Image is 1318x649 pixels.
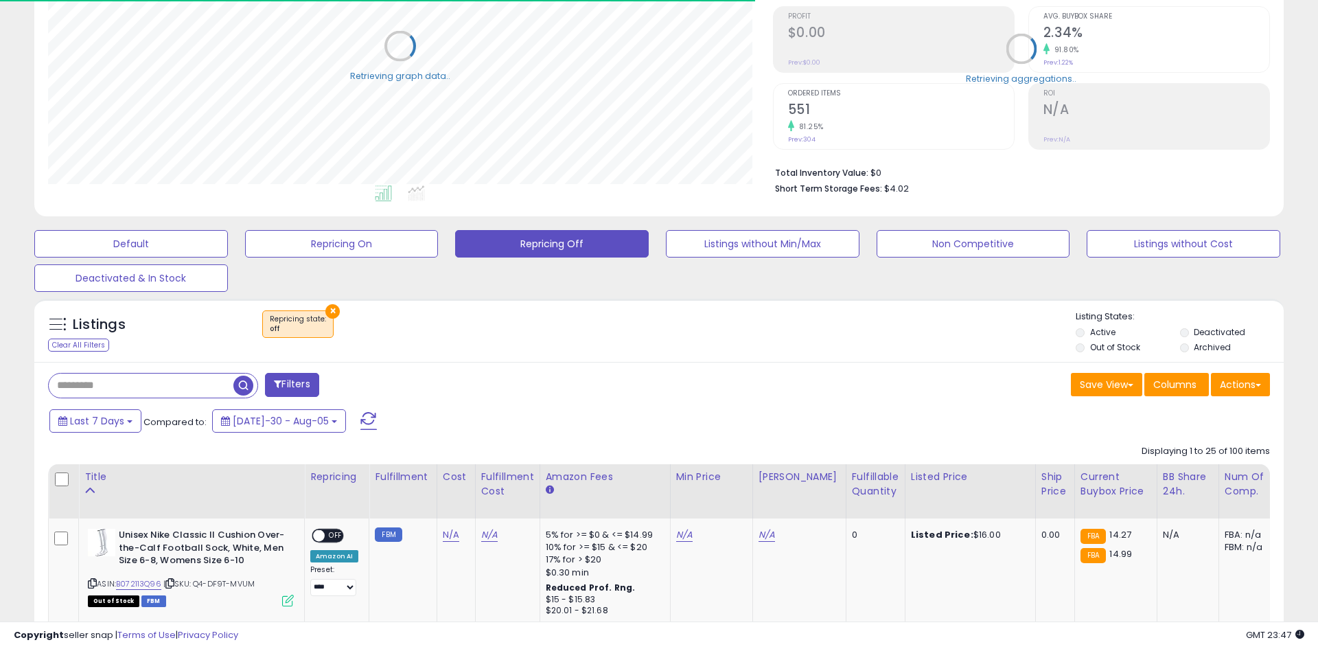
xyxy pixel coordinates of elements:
div: 17% for > $20 [546,554,660,566]
button: Listings without Cost [1087,230,1280,258]
div: Fulfillment [375,470,430,484]
button: Save View [1071,373,1142,396]
button: Columns [1144,373,1209,396]
strong: Copyright [14,628,64,641]
a: Terms of Use [117,628,176,641]
button: Last 7 Days [49,409,141,433]
div: [PERSON_NAME] [759,470,840,484]
button: Listings without Min/Max [666,230,859,258]
div: FBA: n/a [1225,529,1270,541]
div: Current Buybox Price [1080,470,1151,499]
span: FBM [141,595,166,607]
div: Min Price [676,470,747,484]
a: N/A [759,528,775,542]
div: Displaying 1 to 25 of 100 items [1142,445,1270,458]
a: B072113Q96 [116,578,161,590]
button: Deactivated & In Stock [34,264,228,292]
button: Default [34,230,228,258]
button: × [325,304,340,319]
div: Retrieving graph data.. [350,69,450,82]
a: N/A [481,528,498,542]
label: Archived [1194,341,1231,353]
small: FBM [375,527,402,542]
small: FBA [1080,529,1106,544]
div: Fulfillable Quantity [852,470,899,499]
button: Repricing Off [455,230,649,258]
div: Num of Comp. [1225,470,1275,499]
button: Actions [1211,373,1270,396]
div: Preset: [310,565,358,596]
div: Ship Price [1041,470,1069,499]
p: Listing States: [1076,310,1283,323]
div: $20.01 - $21.68 [546,605,660,617]
a: N/A [443,528,459,542]
small: Amazon Fees. [546,484,554,497]
div: 10% for >= $15 & <= $20 [546,541,660,554]
img: 31njWA8DASL._SL40_.jpg [88,529,115,556]
span: 14.99 [1109,547,1132,560]
div: 0.00 [1041,529,1064,541]
label: Out of Stock [1090,341,1140,353]
div: N/A [1163,529,1208,541]
button: Repricing On [245,230,439,258]
div: $15 - $15.83 [546,594,660,606]
label: Active [1090,326,1115,338]
a: N/A [676,528,693,542]
span: | SKU: Q4-DF9T-MVUM [163,578,255,589]
div: $0.30 min [546,567,660,579]
div: seller snap | | [14,629,238,642]
span: 2025-08-13 23:47 GMT [1246,628,1304,641]
span: All listings that are currently out of stock and unavailable for purchase on Amazon [88,595,139,607]
span: Last 7 Days [70,414,124,428]
div: FBM: n/a [1225,541,1270,554]
b: Listed Price: [911,528,973,541]
b: Reduced Prof. Rng. [546,582,636,593]
div: Title [84,470,299,484]
div: Amazon AI [310,550,358,562]
div: 5% for >= $0 & <= $14.99 [546,529,660,541]
button: Filters [265,373,319,397]
a: Privacy Policy [178,628,238,641]
b: Unisex Nike Classic II Cushion Over-the-Calf Football Sock, White, Men Size 6-8, Womens Size 6-10 [119,529,286,571]
span: OFF [325,530,347,542]
div: ASIN: [88,529,294,605]
div: Repricing [310,470,363,484]
div: Amazon Fees [546,470,664,484]
span: Repricing state : [270,314,326,334]
span: Compared to: [143,415,207,429]
small: FBA [1080,548,1106,563]
span: [DATE]-30 - Aug-05 [233,414,329,428]
div: Retrieving aggregations.. [966,72,1076,84]
div: off [270,324,326,334]
label: Deactivated [1194,326,1245,338]
button: [DATE]-30 - Aug-05 [212,409,346,433]
div: $16.00 [911,529,1025,541]
div: Fulfillment Cost [481,470,534,499]
button: Non Competitive [877,230,1070,258]
div: BB Share 24h. [1163,470,1213,499]
h5: Listings [73,315,126,334]
div: Cost [443,470,470,484]
div: Clear All Filters [48,339,109,352]
span: 14.27 [1109,528,1131,541]
div: Listed Price [911,470,1030,484]
div: 0 [852,529,894,541]
span: Columns [1153,378,1196,391]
